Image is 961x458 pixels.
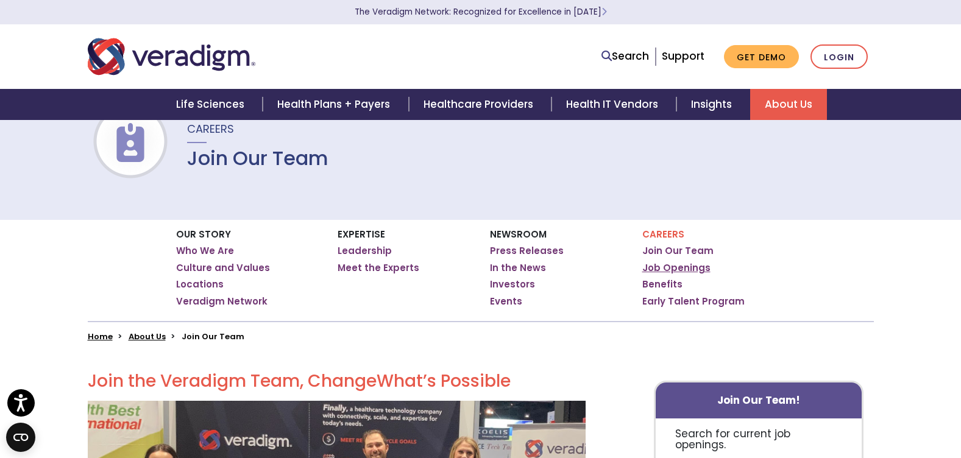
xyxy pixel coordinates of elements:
[551,89,676,120] a: Health IT Vendors
[662,49,704,63] a: Support
[724,45,799,69] a: Get Demo
[490,278,535,291] a: Investors
[409,89,551,120] a: Healthcare Providers
[642,245,714,257] a: Join Our Team
[642,278,683,291] a: Benefits
[490,245,564,257] a: Press Releases
[717,393,800,407] strong: Join Our Team!
[88,331,113,342] a: Home
[88,37,255,77] img: Veradigm logo
[161,89,263,120] a: Life Sciences
[187,121,234,136] span: Careers
[187,147,328,170] h1: Join Our Team
[263,89,408,120] a: Health Plans + Payers
[176,295,268,308] a: Veradigm Network
[176,245,234,257] a: Who We Are
[601,48,649,65] a: Search
[642,262,711,274] a: Job Openings
[601,6,607,18] span: Learn More
[338,262,419,274] a: Meet the Experts
[642,295,745,308] a: Early Talent Program
[490,262,546,274] a: In the News
[377,369,511,393] span: What’s Possible
[6,423,35,452] button: Open CMP widget
[676,89,750,120] a: Insights
[176,262,270,274] a: Culture and Values
[810,44,868,69] a: Login
[490,295,522,308] a: Events
[750,89,827,120] a: About Us
[88,371,586,392] h2: Join the Veradigm Team, Change
[129,331,166,342] a: About Us
[338,245,392,257] a: Leadership
[176,278,224,291] a: Locations
[355,6,607,18] a: The Veradigm Network: Recognized for Excellence in [DATE]Learn More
